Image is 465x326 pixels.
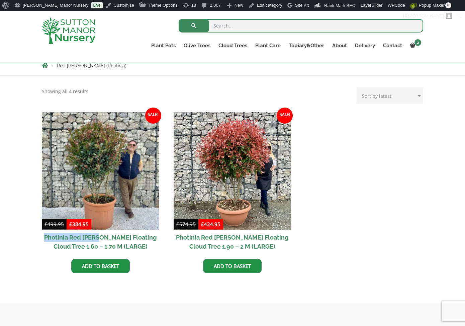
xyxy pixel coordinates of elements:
[351,41,379,50] a: Delivery
[71,259,130,273] a: Add to basket: “Photinia Red Robin Floating Cloud Tree 1.60 - 1.70 M (LARGE)”
[328,41,351,50] a: About
[44,221,64,227] bdi: 499.95
[69,221,72,227] span: £
[44,221,48,227] span: £
[445,2,451,8] span: 0
[42,230,159,254] h2: Photinia Red [PERSON_NAME] Floating Cloud Tree 1.60 – 1.70 M (LARGE)
[406,41,423,50] a: 2
[174,112,291,254] a: Sale! Photinia Red [PERSON_NAME] Floating Cloud Tree 1.90 – 2 M (LARGE)
[176,221,196,227] bdi: 574.95
[285,41,328,50] a: Topiary&Other
[277,108,293,124] span: Sale!
[91,2,103,8] a: Live
[42,112,159,230] img: Photinia Red Robin Floating Cloud Tree 1.60 - 1.70 M (LARGE)
[145,108,161,124] span: Sale!
[42,63,423,68] nav: Breadcrumbs
[42,112,159,254] a: Sale! Photinia Red [PERSON_NAME] Floating Cloud Tree 1.60 – 1.70 M (LARGE)
[295,3,309,8] span: Site Kit
[42,87,88,95] p: Showing all 4 results
[179,19,423,32] input: Search...
[180,41,214,50] a: Olive Trees
[251,41,285,50] a: Plant Care
[400,11,455,21] a: Hi,
[201,221,220,227] bdi: 424.95
[203,259,262,273] a: Add to basket: “Photinia Red Robin Floating Cloud Tree 1.90 - 2 M (LARGE)”
[408,13,444,18] span: [PERSON_NAME]
[174,112,291,230] img: Photinia Red Robin Floating Cloud Tree 1.90 - 2 M (LARGE)
[414,39,421,46] span: 2
[176,221,179,227] span: £
[324,3,356,8] span: Rank Math SEO
[201,221,204,227] span: £
[57,63,126,68] span: Red [PERSON_NAME] (Photinia)
[69,221,89,227] bdi: 384.95
[42,17,95,44] img: logo
[357,87,423,104] select: Shop order
[379,41,406,50] a: Contact
[214,41,251,50] a: Cloud Trees
[147,41,180,50] a: Plant Pots
[174,230,291,254] h2: Photinia Red [PERSON_NAME] Floating Cloud Tree 1.90 – 2 M (LARGE)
